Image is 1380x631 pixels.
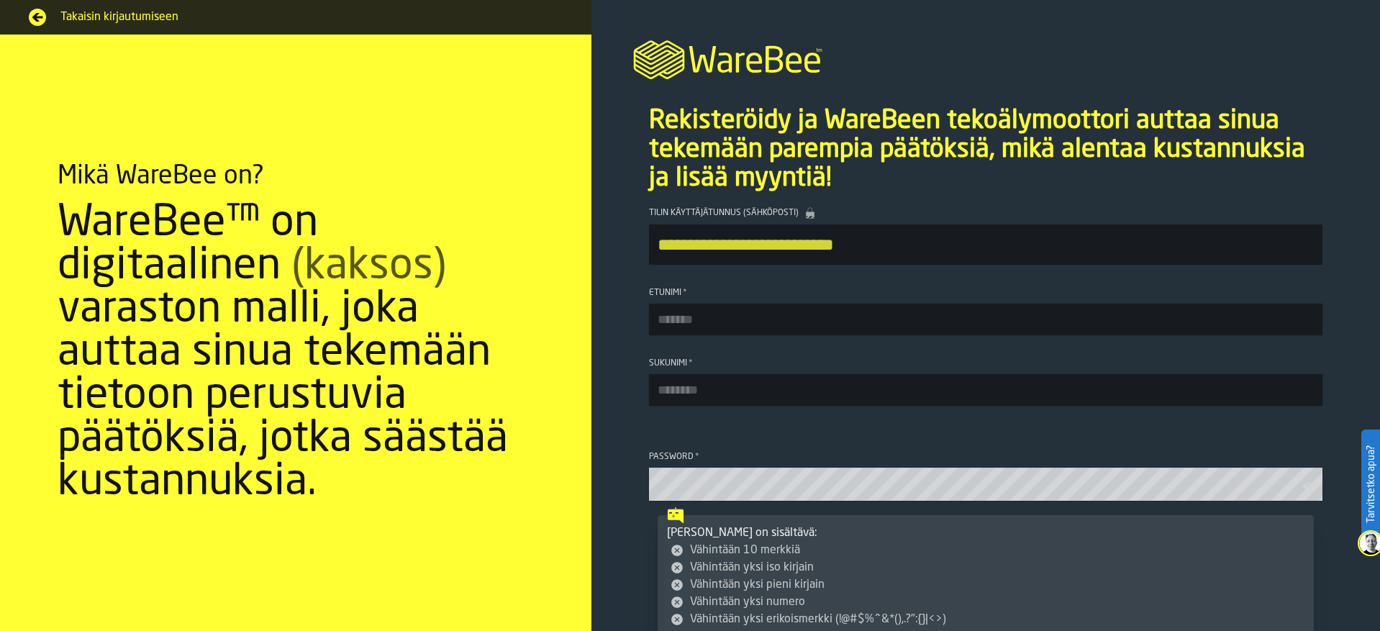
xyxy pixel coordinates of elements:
input: button-toolbar-Tilin käyttäjätunnus (sähköposti) [649,224,1322,265]
span: Vaadittu [695,452,699,462]
div: Password [649,452,1322,462]
p: Rekisteröidy ja WareBeen tekoälymoottori auttaa sinua tekemään parempia päätöksiä, mikä alentaa k... [649,106,1322,193]
button: button-toolbar-Password [1302,479,1320,494]
div: Mikä WareBee on? [58,162,264,191]
span: Vaadittu [683,288,687,298]
label: button-toolbar-Etunimi [649,288,1322,335]
input: button-toolbar-Sukunimi [649,374,1322,406]
span: (kaksos) [291,245,446,289]
li: Vähintään yksi numero [670,594,1304,611]
div: [PERSON_NAME] on sisältävä: [667,525,1304,628]
label: button-toolbar-Password [649,452,1322,501]
a: logo-header [591,23,1380,92]
span: Takaisin kirjautumiseen [60,9,563,26]
div: Sukunimi [649,358,1322,368]
li: Vähintään yksi iso kirjain [670,559,1304,576]
div: WareBee™ on digitaalinen varaston malli, joka auttaa sinua tekemään tietoon perustuvia päätöksiä,... [58,202,534,504]
li: Vähintään 10 merkkiä [670,542,1304,559]
label: button-toolbar-Tilin käyttäjätunnus (sähköposti) [649,207,1322,265]
input: button-toolbar-Etunimi [649,304,1322,335]
label: button-toolbar-Sukunimi [649,358,1322,406]
input: button-toolbar-Password [649,468,1322,501]
span: Vaadittu [689,358,693,368]
div: Tilin käyttäjätunnus (sähköposti) [649,207,1322,219]
li: Vähintään yksi erikoismerkki (!@#$%^&*(),.?":{}|<>) [670,611,1304,628]
li: Vähintään yksi pieni kirjain [670,576,1304,594]
div: Etunimi [649,288,1322,298]
a: Takaisin kirjautumiseen [29,9,563,26]
label: Tarvitsetko apua? [1363,431,1379,537]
